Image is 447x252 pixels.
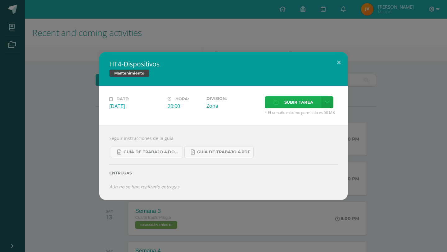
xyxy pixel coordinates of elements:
[197,150,250,155] span: Guía de trabajo 4.pdf
[111,146,183,158] a: Guía de trabajo 4.docx
[168,103,201,110] div: 20:00
[99,125,348,200] div: Seguir instrucciones de la guía
[124,150,179,155] span: Guía de trabajo 4.docx
[184,146,254,158] a: Guía de trabajo 4.pdf
[284,97,313,108] span: Subir tarea
[116,97,129,101] span: Date:
[265,110,338,115] span: * El tamaño máximo permitido es 50 MB
[330,52,348,73] button: Close (Esc)
[109,60,338,68] h2: HT4-Dispositivos
[175,97,189,101] span: Hora:
[109,171,338,175] label: Entregas
[109,184,179,190] i: Aún no se han realizado entregas
[206,102,260,109] div: Zona
[109,70,149,77] span: Mantenimiento
[109,103,163,110] div: [DATE]
[206,96,260,101] label: Division:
